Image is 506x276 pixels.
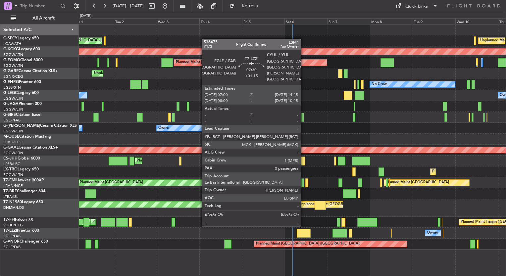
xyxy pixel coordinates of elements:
[327,18,370,24] div: Sun 7
[226,1,266,11] button: Refresh
[3,80,41,84] a: G-ENRGPraetor 600
[3,178,44,182] a: T7-EMIHawker 900XP
[3,113,41,117] a: G-SIRSCitation Excel
[3,41,21,46] a: LGAV/ATH
[137,156,241,166] div: Planned Maint [GEOGRAPHIC_DATA] ([GEOGRAPHIC_DATA])
[3,102,19,106] span: G-JAGA
[3,200,43,204] a: T7-N1960Legacy 650
[427,228,438,238] div: Owner
[3,36,18,40] span: G-SPCY
[256,239,360,249] div: Planned Maint [GEOGRAPHIC_DATA] ([GEOGRAPHIC_DATA])
[386,178,449,188] div: Planned Maint [GEOGRAPHIC_DATA]
[3,218,15,222] span: T7-FFI
[3,172,23,177] a: EGGW/LTN
[17,16,70,21] span: All Aircraft
[3,91,39,95] a: G-LEGCLegacy 600
[44,36,138,46] div: Cleaning [GEOGRAPHIC_DATA] ([PERSON_NAME] Intl)
[413,18,455,24] div: Tue 9
[3,189,45,193] a: T7-BREChallenger 604
[236,4,264,8] span: Refresh
[3,58,20,62] span: G-FOMO
[3,229,39,233] a: T7-LZZIPraetor 600
[3,85,21,90] a: EGSS/STN
[3,91,18,95] span: G-LEGC
[3,205,24,210] a: DNMM/LOS
[3,157,40,161] a: CS-JHHGlobal 6000
[3,102,42,106] a: G-JAGAPhenom 300
[3,240,20,244] span: G-VNOR
[3,118,21,123] a: EGLF/FAB
[3,234,21,239] a: EGLF/FAB
[71,18,114,24] div: Mon 1
[3,69,58,73] a: G-GARECessna Citation XLS+
[3,135,51,139] a: M-OUSECitation Mustang
[3,167,18,171] span: LX-TRO
[3,245,21,250] a: EGLF/FAB
[3,223,23,228] a: VHHH/HKG
[176,58,280,68] div: Planned Maint [GEOGRAPHIC_DATA] ([GEOGRAPHIC_DATA])
[3,47,19,51] span: G-KGKG
[20,1,58,11] input: Trip Number
[158,123,170,133] div: Owner
[3,157,18,161] span: CS-JHH
[7,13,72,23] button: All Aircraft
[3,240,48,244] a: G-VNORChallenger 650
[299,200,408,209] div: Unplanned Maint [GEOGRAPHIC_DATA] ([GEOGRAPHIC_DATA])
[114,18,157,24] div: Tue 2
[3,151,23,156] a: EGGW/LTN
[3,52,23,57] a: EGGW/LTN
[80,13,91,19] div: [DATE]
[256,156,360,166] div: Planned Maint [GEOGRAPHIC_DATA] ([GEOGRAPHIC_DATA])
[3,96,23,101] a: EGGW/LTN
[3,107,23,112] a: EGGW/LTN
[3,58,43,62] a: G-FOMOGlobal 6000
[3,74,23,79] a: EGNR/CEG
[455,18,498,24] div: Wed 10
[3,135,19,139] span: M-OUSE
[3,113,16,117] span: G-SIRS
[94,69,154,78] div: Unplanned Maint [PERSON_NAME]
[3,229,17,233] span: T7-LZZI
[3,178,16,182] span: T7-EMI
[3,69,19,73] span: G-GARE
[157,18,199,24] div: Wed 3
[372,79,387,89] div: No Crew
[113,3,144,9] span: [DATE] - [DATE]
[217,112,321,122] div: Planned Maint [GEOGRAPHIC_DATA] ([GEOGRAPHIC_DATA])
[3,167,39,171] a: LX-TROLegacy 650
[3,146,58,150] a: G-GAALCessna Citation XLS+
[3,124,40,128] span: G-[PERSON_NAME]
[3,200,22,204] span: T7-N1960
[370,18,413,24] div: Mon 8
[3,146,19,150] span: G-GAAL
[432,167,476,177] div: Planned Maint Dusseldorf
[392,1,441,11] button: Quick Links
[405,3,428,10] div: Quick Links
[3,189,17,193] span: T7-BRE
[3,218,33,222] a: T7-FFIFalcon 7X
[92,217,203,227] div: Planned Maint [GEOGRAPHIC_DATA] ([GEOGRAPHIC_DATA] Intl)
[3,194,18,199] a: LTBA/ISL
[3,140,23,145] a: LFMD/CEQ
[3,183,23,188] a: LFMN/NCE
[80,178,143,188] div: Planned Maint [GEOGRAPHIC_DATA]
[3,129,23,134] a: EGGW/LTN
[3,124,77,128] a: G-[PERSON_NAME]Cessna Citation XLS
[3,80,19,84] span: G-ENRG
[3,47,40,51] a: G-KGKGLegacy 600
[284,18,327,24] div: Sat 6
[3,36,39,40] a: G-SPCYLegacy 650
[199,18,242,24] div: Thu 4
[242,18,285,24] div: Fri 5
[3,63,23,68] a: EGGW/LTN
[3,161,21,166] a: LFPB/LBG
